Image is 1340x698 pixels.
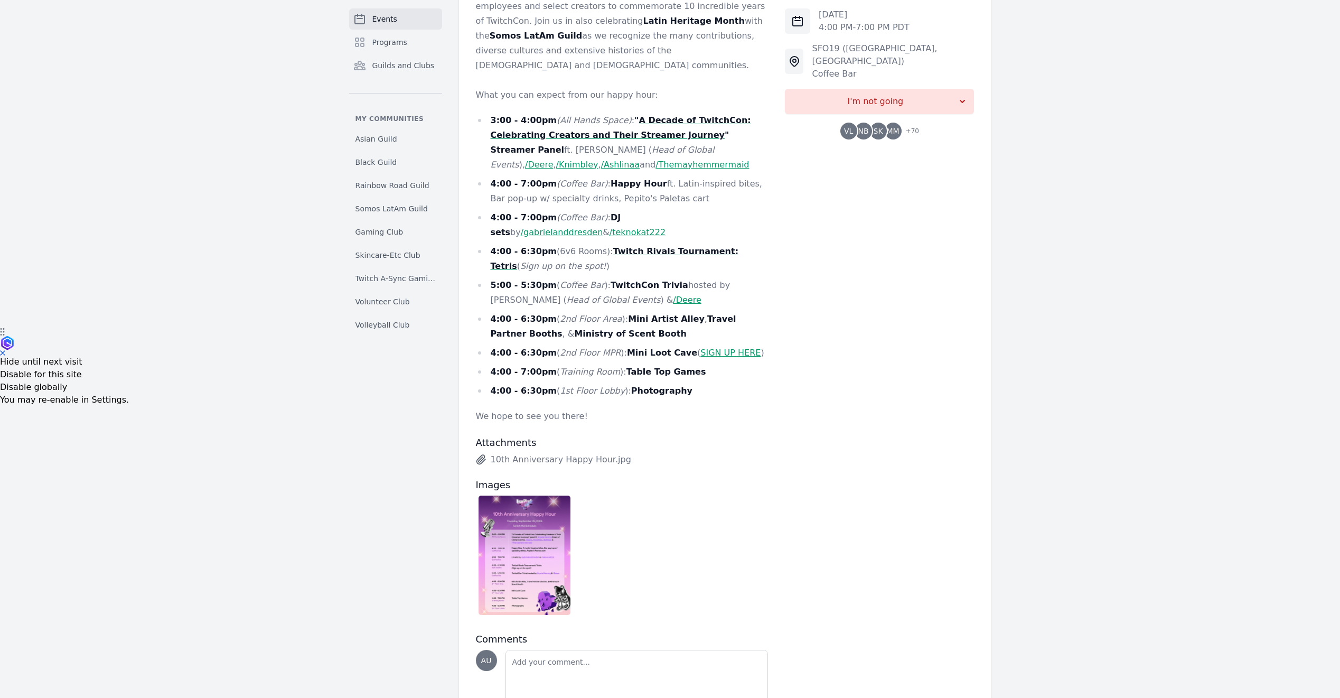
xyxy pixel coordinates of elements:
strong: Latin Heritage Month [643,16,745,26]
strong: 4:00 - 7:00pm [491,367,557,377]
span: + 70 [899,125,919,139]
p: What you can expect from our happy hour: [476,88,769,103]
a: /gabrielanddresden [521,227,603,237]
a: /Themayhemmermaid [655,160,749,170]
a: Volunteer Club [349,292,442,311]
em: Head of Global Events [567,295,661,305]
a: Somos LatAm Guild [349,199,442,218]
strong: 5:00 - 5:30pm [491,280,557,290]
strong: Photography [631,386,692,396]
em: (Coffee Bar) [557,179,608,189]
span: NB [858,127,869,135]
strong: 4:00 - 7:00pm [491,179,557,189]
a: Rainbow Road Guild [349,176,442,195]
strong: 4:00 - 6:30pm [491,314,557,324]
strong: 3:00 - 4:00pm [491,115,557,125]
strong: 4:00 - 6:30pm [491,386,557,396]
span: Programs [372,37,407,48]
span: Events [372,14,397,24]
nav: Sidebar [349,8,442,334]
em: (Coffee Bar) [557,212,608,222]
span: Skincare-Etc Club [355,250,420,260]
li: : ft. Latin-inspired bites, Bar pop-up w/ specialty drinks, Pepito's Paletas cart [476,176,769,206]
li: : by & [476,210,769,240]
strong: Table Top Games [626,367,706,377]
span: AU [481,657,492,664]
span: SK [874,127,883,135]
strong: Ministry of Scent Booth [574,329,687,339]
li: ( ): hosted by [PERSON_NAME] ( ) & [476,278,769,308]
a: /Ashlinaa [601,160,640,170]
a: Asian Guild [349,129,442,148]
em: Training Room [560,367,620,377]
strong: " [634,115,639,125]
a: Volleyball Club [349,315,442,334]
span: Volunteer Club [355,296,410,307]
a: 10th Anniversary Happy Hour.jpg [476,453,769,466]
em: 2nd Floor MPR [560,348,621,358]
strong: Somos LatAm Guild [490,31,582,41]
li: ( ): [476,384,769,398]
em: Head of Global Events [491,145,715,170]
li: ( ): , , & [476,312,769,341]
li: ( ): ( ) [476,346,769,360]
strong: 4:00 - 7:00pm [491,212,557,222]
span: I'm not going [793,95,957,108]
span: VL [844,127,853,135]
span: Guilds and Clubs [372,60,435,71]
p: My communities [349,115,442,123]
a: Skincare-Etc Club [349,246,442,265]
em: (All Hands Space) [557,115,632,125]
em: Coffee Bar [560,280,604,290]
a: Twitch Rivals Tournament: Tetris [491,246,739,271]
strong: 4:00 - 6:30pm [491,246,557,256]
h3: Attachments [476,436,769,449]
a: Gaming Club [349,222,442,241]
strong: " [725,130,729,140]
span: Twitch A-Sync Gaming (TAG) Club [355,273,436,284]
span: MM [887,127,899,135]
a: /Deere [673,295,701,305]
li: : ft. [PERSON_NAME] ( ), , , and [476,113,769,172]
li: (6v6 Rooms): ( ) [476,244,769,274]
img: 10th%20Anniversary%20Happy%20Hour.jpg [479,496,571,615]
div: Coffee Bar [812,68,974,80]
span: Rainbow Road Guild [355,180,429,191]
h3: Comments [476,633,769,646]
em: 1st Floor Lobby [560,386,625,396]
em: Sign up on the spot! [520,261,606,271]
a: Guilds and Clubs [349,55,442,76]
a: SIGN UP HERE [700,348,761,358]
strong: Streamer Panel [491,145,565,155]
a: /Deere [525,160,553,170]
span: Somos LatAm Guild [355,203,428,214]
div: SFO19 ([GEOGRAPHIC_DATA], [GEOGRAPHIC_DATA]) [812,42,974,68]
li: ( ): [476,365,769,379]
strong: Mini Artist Alley [628,314,705,324]
a: /Knimbley [556,160,598,170]
button: I'm not going [785,89,974,114]
strong: Mini Loot Cave [627,348,697,358]
a: /teknokat222 [610,227,666,237]
span: Volleyball Club [355,320,410,330]
span: Gaming Club [355,227,404,237]
a: Black Guild [349,153,442,172]
a: Programs [349,32,442,53]
strong: Happy Hour [611,179,667,189]
strong: TwitchCon Trivia [611,280,688,290]
a: Events [349,8,442,30]
a: Twitch A-Sync Gaming (TAG) Club [349,269,442,288]
span: Asian Guild [355,134,397,144]
span: Black Guild [355,157,397,167]
em: 2nd Floor Area [560,314,622,324]
p: [DATE] [819,8,910,21]
h3: Images [476,479,769,491]
strong: 4:00 - 6:30pm [491,348,557,358]
p: We hope to see you there! [476,409,769,424]
p: 4:00 PM - 7:00 PM PDT [819,21,910,34]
